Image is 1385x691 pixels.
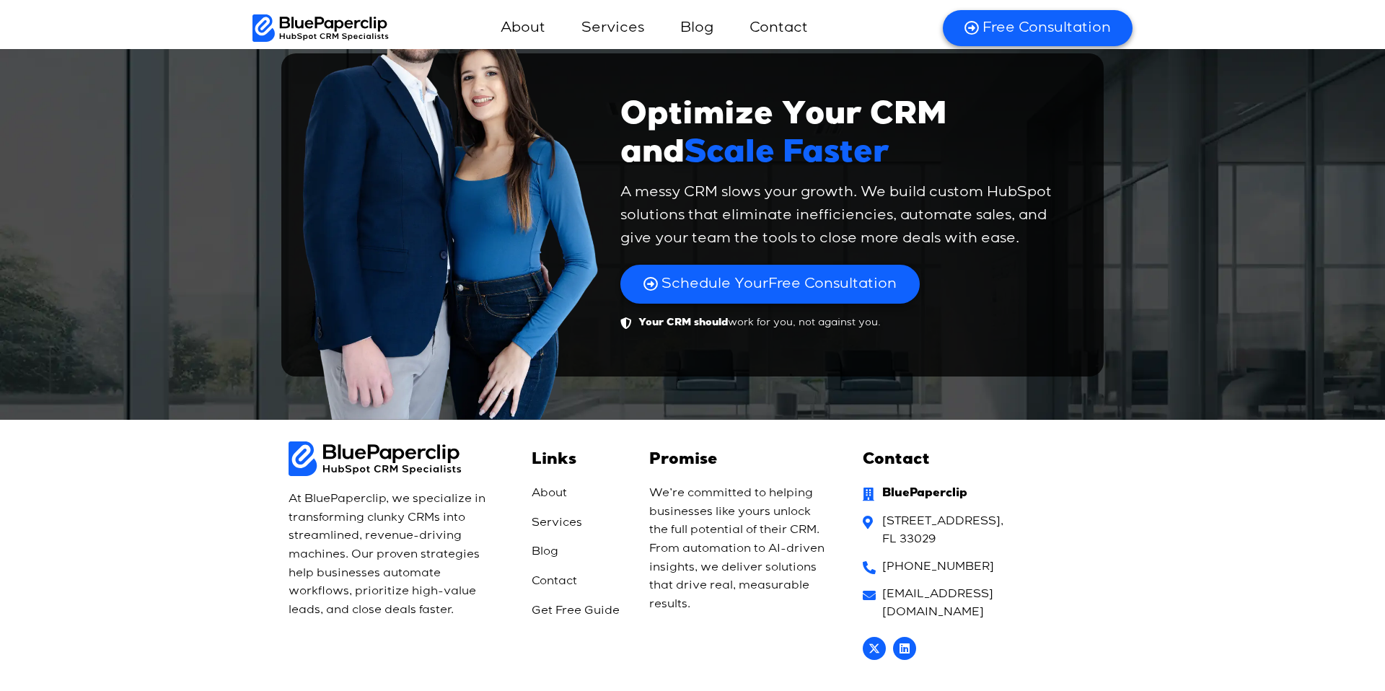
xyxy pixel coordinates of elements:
a: Services [567,11,659,45]
h2: Contact [863,452,1093,470]
img: BluePaperClip Logo black [289,441,462,476]
span: work for you, not against you. [635,314,881,331]
nav: Menu [389,11,925,45]
span: [STREET_ADDRESS], FL 33029 [879,513,1003,550]
a: [EMAIL_ADDRESS][DOMAIN_NAME] [863,586,1093,622]
span: Services [532,514,582,533]
p: A messy CRM slows your growth. We build custom HubSpot solutions that eliminate inefficiencies, a... [620,181,1075,250]
span: Free Consultation [661,275,897,294]
a: Schedule YourFree Consultation [620,265,920,304]
span: About [532,485,567,503]
span: Get Free Guide [532,602,620,621]
a: About [486,11,560,45]
h4: Links [532,452,628,470]
p: We’re committed to helping businesses like yours unlock the full potential of their CRM. From aut... [649,485,830,614]
span: Contact [532,573,577,591]
span: Blog [532,543,558,562]
a: Get Free Guide [532,602,628,621]
a: [PHONE_NUMBER] [863,558,1093,577]
span: Schedule Your [661,277,768,291]
a: Free Consultation [943,10,1133,46]
a: Blog [532,543,628,562]
a: About [532,485,628,503]
h2: Optimize Your CRM and [620,98,1082,175]
img: BluePaperClip Logo black [252,14,389,42]
a: Contact [532,573,628,591]
b: Your CRM should [638,318,728,328]
a: Contact [735,11,822,45]
a: Blog [666,11,728,45]
span: Free Consultation [982,19,1111,38]
span: Scale Faster [685,139,889,171]
strong: BluePaperclip [882,488,967,500]
a: Services [532,514,628,533]
h2: Promise [649,452,830,470]
span: [PHONE_NUMBER] [879,558,994,577]
span: [EMAIL_ADDRESS][DOMAIN_NAME] [879,586,1093,622]
p: At BluePaperclip, we specialize in transforming clunky CRMs into streamlined, revenue-driving mac... [289,490,499,620]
